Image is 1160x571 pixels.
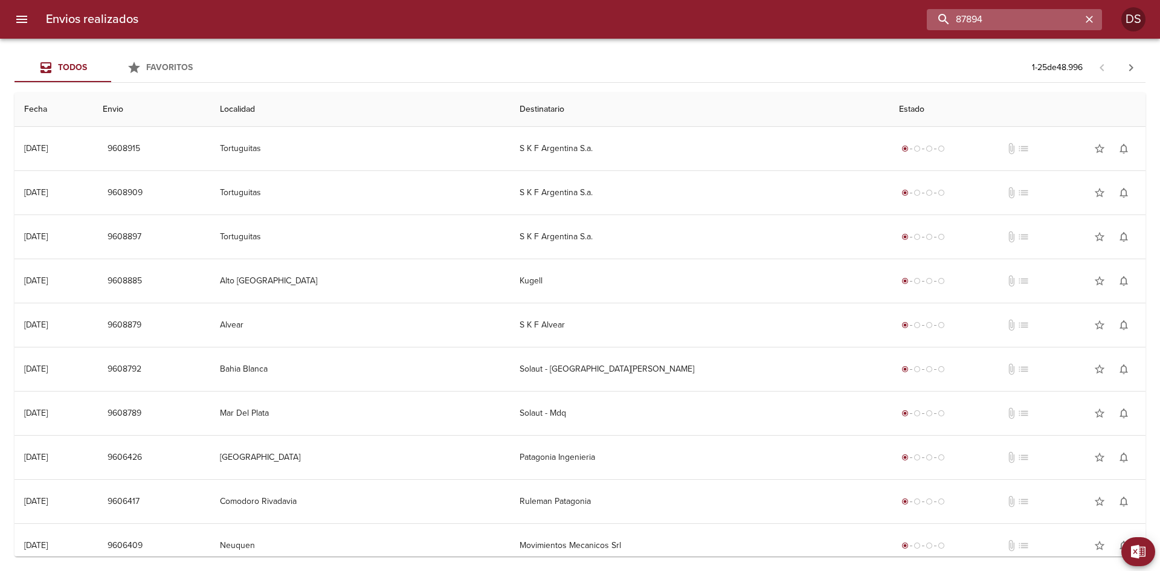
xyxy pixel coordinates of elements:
span: No tiene documentos adjuntos [1005,319,1017,331]
h6: Envios realizados [46,10,138,29]
span: star_border [1094,495,1106,508]
div: [DATE] [24,496,48,506]
span: No tiene pedido asociado [1017,363,1029,375]
span: star_border [1094,231,1106,243]
button: Agregar a favoritos [1087,313,1112,337]
span: radio_button_unchecked [926,233,933,240]
span: radio_button_checked [901,233,909,240]
div: [DATE] [24,143,48,153]
button: 9606426 [103,447,147,469]
button: 9608897 [103,226,146,248]
div: [DATE] [24,452,48,462]
span: Favoritos [146,62,193,73]
span: notifications_none [1118,363,1130,375]
span: No tiene pedido asociado [1017,451,1029,463]
td: Patagonia Ingenieria [510,436,889,479]
span: No tiene pedido asociado [1017,407,1029,419]
button: 9608915 [103,138,145,160]
span: radio_button_unchecked [938,145,945,152]
span: radio_button_unchecked [926,410,933,417]
button: Activar notificaciones [1112,401,1136,425]
button: 9608879 [103,314,146,337]
span: radio_button_unchecked [926,321,933,329]
div: Generado [899,363,947,375]
span: 9608909 [108,185,143,201]
span: 9608789 [108,406,141,421]
span: radio_button_unchecked [926,277,933,285]
div: Generado [899,231,947,243]
div: [DATE] [24,231,48,242]
button: Activar notificaciones [1112,269,1136,293]
div: DS [1121,7,1145,31]
span: radio_button_checked [901,410,909,417]
span: radio_button_unchecked [926,366,933,373]
td: Tortuguitas [210,215,510,259]
th: Envio [93,92,210,127]
th: Estado [889,92,1145,127]
span: No tiene pedido asociado [1017,540,1029,552]
span: notifications_none [1118,540,1130,552]
span: radio_button_unchecked [938,233,945,240]
button: Agregar a favoritos [1087,534,1112,558]
span: radio_button_unchecked [938,366,945,373]
span: radio_button_unchecked [913,410,921,417]
span: radio_button_unchecked [913,321,921,329]
span: Pagina anterior [1087,61,1116,73]
span: radio_button_checked [901,321,909,329]
button: Activar notificaciones [1112,357,1136,381]
span: radio_button_unchecked [913,498,921,505]
button: Agregar a favoritos [1087,137,1112,161]
span: No tiene documentos adjuntos [1005,187,1017,199]
span: No tiene pedido asociado [1017,319,1029,331]
span: star_border [1094,451,1106,463]
span: radio_button_unchecked [938,321,945,329]
div: [DATE] [24,320,48,330]
span: 9608879 [108,318,141,333]
td: Alvear [210,303,510,347]
td: Solaut - Mdq [510,392,889,435]
td: Mar Del Plata [210,392,510,435]
td: Neuquen [210,524,510,567]
span: 9606417 [108,494,140,509]
span: No tiene pedido asociado [1017,275,1029,287]
span: Pagina siguiente [1116,53,1145,82]
td: Movimientos Mecanicos Srl [510,524,889,567]
span: radio_button_unchecked [926,454,933,461]
span: radio_button_unchecked [913,454,921,461]
span: No tiene documentos adjuntos [1005,451,1017,463]
span: No tiene documentos adjuntos [1005,363,1017,375]
span: radio_button_unchecked [913,542,921,549]
span: radio_button_unchecked [926,145,933,152]
span: No tiene documentos adjuntos [1005,275,1017,287]
span: No tiene pedido asociado [1017,143,1029,155]
td: Solaut - [GEOGRAPHIC_DATA][PERSON_NAME] [510,347,889,391]
button: Agregar a favoritos [1087,269,1112,293]
span: notifications_none [1118,407,1130,419]
span: star_border [1094,275,1106,287]
span: radio_button_unchecked [938,542,945,549]
span: radio_button_unchecked [926,542,933,549]
td: Kugell [510,259,889,303]
button: Activar notificaciones [1112,137,1136,161]
span: notifications_none [1118,143,1130,155]
span: No tiene pedido asociado [1017,495,1029,508]
span: radio_button_unchecked [926,498,933,505]
div: [DATE] [24,187,48,198]
span: radio_button_checked [901,454,909,461]
span: notifications_none [1118,451,1130,463]
span: 9608915 [108,141,140,156]
span: star_border [1094,319,1106,331]
button: Activar notificaciones [1112,445,1136,469]
button: Agregar a favoritos [1087,181,1112,205]
td: Alto [GEOGRAPHIC_DATA] [210,259,510,303]
span: notifications_none [1118,187,1130,199]
span: star_border [1094,143,1106,155]
td: Bahia Blanca [210,347,510,391]
span: 9608792 [108,362,141,377]
span: radio_button_checked [901,277,909,285]
button: 9608909 [103,182,147,204]
span: radio_button_unchecked [938,498,945,505]
span: radio_button_unchecked [926,189,933,196]
div: Generado [899,275,947,287]
div: Generado [899,540,947,552]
